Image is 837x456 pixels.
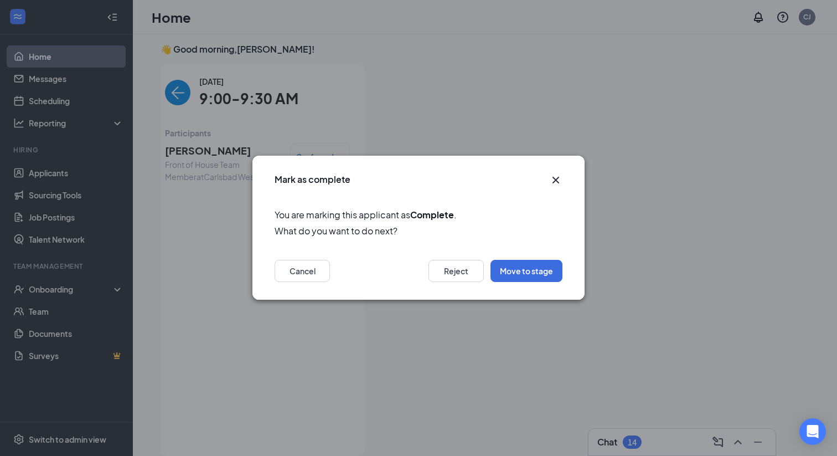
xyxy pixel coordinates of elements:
button: Reject [428,260,484,283]
h3: Mark as complete [275,173,350,186]
b: Complete [410,209,454,221]
svg: Cross [549,173,562,187]
span: What do you want to do next? [275,224,562,238]
div: Open Intercom Messenger [799,418,826,445]
button: Cancel [275,260,330,283]
span: You are marking this applicant as . [275,208,562,222]
button: Close [549,173,562,187]
button: Move to stage [490,260,562,283]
